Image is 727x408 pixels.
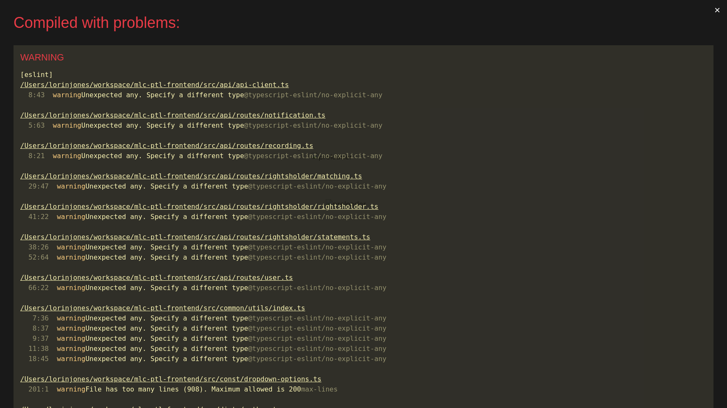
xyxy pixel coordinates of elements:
[57,213,85,221] span: warning
[20,152,382,160] span: Unexpected any. Specify a different type
[20,253,387,261] span: Unexpected any. Specify a different type
[248,213,387,221] span: @typescript-eslint/no-explicit-any
[33,334,49,342] span: 9:37
[14,14,700,32] div: Compiled with problems:
[20,345,387,353] span: Unexpected any. Specify a different type
[20,385,338,393] span: File has too many lines (908). Maximum allowed is 200
[20,375,321,383] u: /Users/lorinjones/workspace/mlc-ptl-frontend/src/const/dropdown-options.ts
[244,152,383,160] span: @typescript-eslint/no-explicit-any
[33,324,49,332] span: 8:37
[20,81,289,89] u: /Users/lorinjones/workspace/mlc-ptl-frontend/src/api/api-client.ts
[20,304,305,312] u: /Users/lorinjones/workspace/mlc-ptl-frontend/src/common/utils/index.ts
[20,121,382,129] span: Unexpected any. Specify a different type
[20,142,313,150] u: /Users/lorinjones/workspace/mlc-ptl-frontend/src/api/routes/recording.ts
[20,274,293,282] u: /Users/lorinjones/workspace/mlc-ptl-frontend/src/api/routes/user.ts
[57,182,85,190] span: warning
[20,203,378,211] u: /Users/lorinjones/workspace/mlc-ptl-frontend/src/api/routes/rightsholder/rightsholder.ts
[28,182,49,190] span: 29:47
[20,172,362,180] u: /Users/lorinjones/workspace/mlc-ptl-frontend/src/api/routes/rightsholder/matching.ts
[248,345,387,353] span: @typescript-eslint/no-explicit-any
[53,121,81,129] span: warning
[20,334,387,342] span: Unexpected any. Specify a different type
[248,334,387,342] span: @typescript-eslint/no-explicit-any
[28,213,49,221] span: 41:22
[28,253,49,261] span: 52:64
[20,233,370,241] u: /Users/lorinjones/workspace/mlc-ptl-frontend/src/api/routes/rightsholder/statements.ts
[20,284,387,292] span: Unexpected any. Specify a different type
[248,324,387,332] span: @typescript-eslint/no-explicit-any
[20,243,387,251] span: Unexpected any. Specify a different type
[28,345,49,353] span: 11:38
[248,253,387,261] span: @typescript-eslint/no-explicit-any
[57,284,85,292] span: warning
[57,345,85,353] span: warning
[28,284,49,292] span: 66:22
[57,253,85,261] span: warning
[28,121,45,129] span: 5:63
[28,91,45,99] span: 8:43
[244,91,383,99] span: @typescript-eslint/no-explicit-any
[28,385,49,393] span: 201:1
[248,182,387,190] span: @typescript-eslint/no-explicit-any
[28,355,49,363] span: 18:45
[20,324,387,332] span: Unexpected any. Specify a different type
[248,243,387,251] span: @typescript-eslint/no-explicit-any
[57,334,85,342] span: warning
[28,243,49,251] span: 38:26
[53,152,81,160] span: warning
[20,314,387,322] span: Unexpected any. Specify a different type
[248,284,387,292] span: @typescript-eslint/no-explicit-any
[53,91,81,99] span: warning
[20,213,387,221] span: Unexpected any. Specify a different type
[301,385,338,393] span: max-lines
[28,152,45,160] span: 8:21
[20,91,382,99] span: Unexpected any. Specify a different type
[57,385,85,393] span: warning
[57,355,85,363] span: warning
[248,314,387,322] span: @typescript-eslint/no-explicit-any
[20,355,387,363] span: Unexpected any. Specify a different type
[244,121,383,129] span: @typescript-eslint/no-explicit-any
[20,182,387,190] span: Unexpected any. Specify a different type
[57,243,85,251] span: warning
[57,314,85,322] span: warning
[33,314,49,322] span: 7:36
[57,324,85,332] span: warning
[20,52,707,63] div: WARNING
[20,111,325,119] u: /Users/lorinjones/workspace/mlc-ptl-frontend/src/api/routes/notification.ts
[248,355,387,363] span: @typescript-eslint/no-explicit-any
